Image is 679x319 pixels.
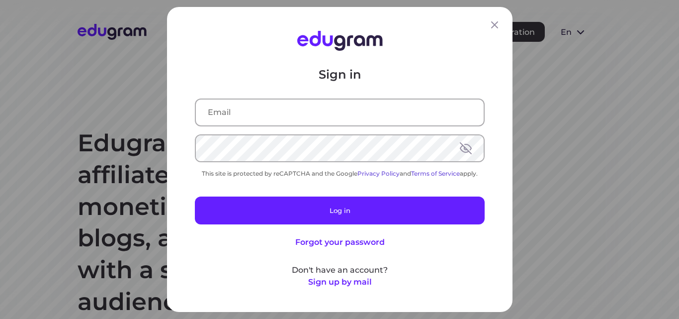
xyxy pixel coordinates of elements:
[195,67,485,83] p: Sign in
[195,170,485,177] div: This site is protected by reCAPTCHA and the Google and apply.
[357,170,400,177] a: Privacy Policy
[295,236,384,248] button: Forgot your password
[411,170,460,177] a: Terms of Service
[196,100,484,125] input: Email
[297,31,382,51] img: Edugram Logo
[195,264,485,276] p: Don't have an account?
[308,276,371,288] button: Sign up by mail
[195,197,485,224] button: Log in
